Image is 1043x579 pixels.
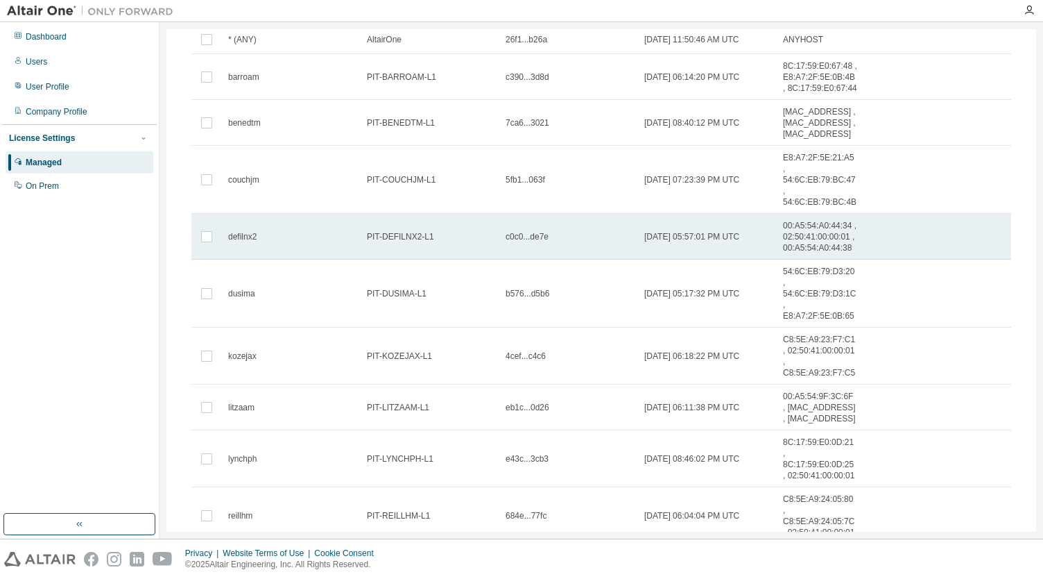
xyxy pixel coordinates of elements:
[26,157,62,168] div: Managed
[506,231,549,242] span: c0c0...de7e
[185,559,382,571] p: © 2025 Altair Engineering, Inc. All Rights Reserved.
[783,152,858,208] span: E8:A7:2F:5E:21:A5 , 54:6C:EB:79:BC:47 , 54:6C:EB:79:BC:4B
[506,117,549,128] span: 7ca6...3021
[367,34,402,45] span: AltairOne
[367,453,433,464] span: PIT-LYNCHPH-L1
[644,117,739,128] span: [DATE] 08:40:12 PM UTC
[228,510,252,521] span: reillhm
[644,453,739,464] span: [DATE] 08:46:02 PM UTC
[783,60,858,94] span: 8C:17:59:E0:67:48 , E8:A7:2F:5E:0B:4B , 8C:17:59:E0:67:44
[644,34,739,45] span: [DATE] 11:50:46 AM UTC
[228,117,261,128] span: benedtm
[783,266,858,321] span: 54:6C:EB:79:D3:20 , 54:6C:EB:79:D3:1C , E8:A7:2F:5E:0B:65
[506,34,547,45] span: 26f1...b26a
[367,72,436,83] span: PIT-BARROAM-L1
[9,133,75,144] div: License Settings
[228,231,257,242] span: defilnx2
[84,552,98,567] img: facebook.svg
[367,510,430,521] span: PIT-REILLHM-L1
[783,391,858,424] span: 00:A5:54:9F:3C:6F , [MAC_ADDRESS] , [MAC_ADDRESS]
[185,548,223,559] div: Privacy
[228,174,259,185] span: couchjm
[367,288,426,299] span: PIT-DUSIMA-L1
[228,72,259,83] span: barroam
[367,174,436,185] span: PIT-COUCHJM-L1
[783,494,858,538] span: C8:5E:A9:24:05:80 , C8:5E:A9:24:05:7C , 02:50:41:00:00:01
[506,72,549,83] span: c390...3d8d
[228,34,257,45] span: * (ANY)
[367,117,435,128] span: PIT-BENEDTM-L1
[228,288,255,299] span: dusima
[644,402,739,413] span: [DATE] 06:11:38 PM UTC
[107,552,121,567] img: instagram.svg
[644,174,739,185] span: [DATE] 07:23:39 PM UTC
[228,453,257,464] span: lynchph
[26,81,69,92] div: User Profile
[26,181,59,192] div: On Prem
[644,288,739,299] span: [DATE] 05:17:32 PM UTC
[506,453,549,464] span: e43c...3cb3
[783,106,858,140] span: [MAC_ADDRESS] , [MAC_ADDRESS] , [MAC_ADDRESS]
[223,548,314,559] div: Website Terms of Use
[783,220,858,253] span: 00:A5:54:A0:44:34 , 02:50:41:00:00:01 , 00:A5:54:A0:44:38
[367,351,432,362] span: PIT-KOZEJAX-L1
[4,552,76,567] img: altair_logo.svg
[506,402,549,413] span: eb1c...0d26
[228,402,255,413] span: litzaam
[783,437,858,481] span: 8C:17:59:E0:0D:21 , 8C:17:59:E0:0D:25 , 02:50:41:00:00:01
[644,231,739,242] span: [DATE] 05:57:01 PM UTC
[367,231,434,242] span: PIT-DEFILNX2-L1
[783,34,823,45] span: ANYHOST
[644,510,739,521] span: [DATE] 06:04:04 PM UTC
[644,351,739,362] span: [DATE] 06:18:22 PM UTC
[26,31,67,42] div: Dashboard
[314,548,381,559] div: Cookie Consent
[7,4,180,18] img: Altair One
[228,351,257,362] span: kozejax
[783,334,858,378] span: C8:5E:A9:23:F7:C1 , 02:50:41:00:00:01 , C8:5E:A9:23:F7:C5
[506,174,545,185] span: 5fb1...063f
[506,288,549,299] span: b576...d5b6
[153,552,173,567] img: youtube.svg
[506,510,546,521] span: 684e...77fc
[644,72,739,83] span: [DATE] 06:14:20 PM UTC
[367,402,429,413] span: PIT-LITZAAM-L1
[26,106,87,117] div: Company Profile
[130,552,144,567] img: linkedin.svg
[26,56,47,67] div: Users
[506,351,546,362] span: 4cef...c4c6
